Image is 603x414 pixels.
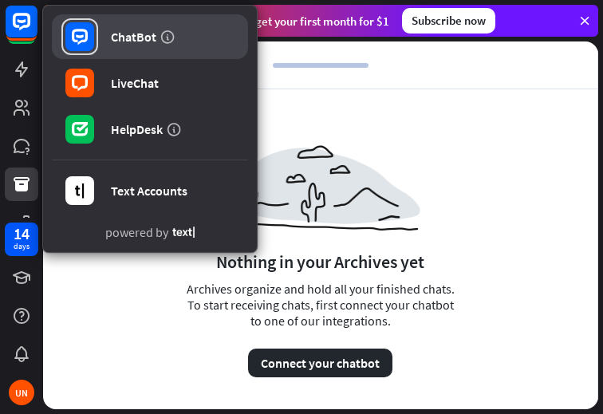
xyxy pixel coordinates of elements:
div: days [14,241,30,252]
div: Subscribe in days to get your first month for $1 [126,10,389,32]
button: Connect your chatbot [248,349,392,377]
div: 14 [14,227,30,241]
div: Subscribe now [402,8,495,34]
button: Open LiveChat chat widget [13,6,61,54]
a: 14 days [5,223,38,256]
div: UN [9,380,34,405]
div: Archives organize and hold all your finished chats. To start receiving chats, first connect your ... [181,281,460,377]
div: Nothing in your Archives yet [216,250,424,273]
img: ae424f8a3b67452448e4.png [221,145,420,230]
